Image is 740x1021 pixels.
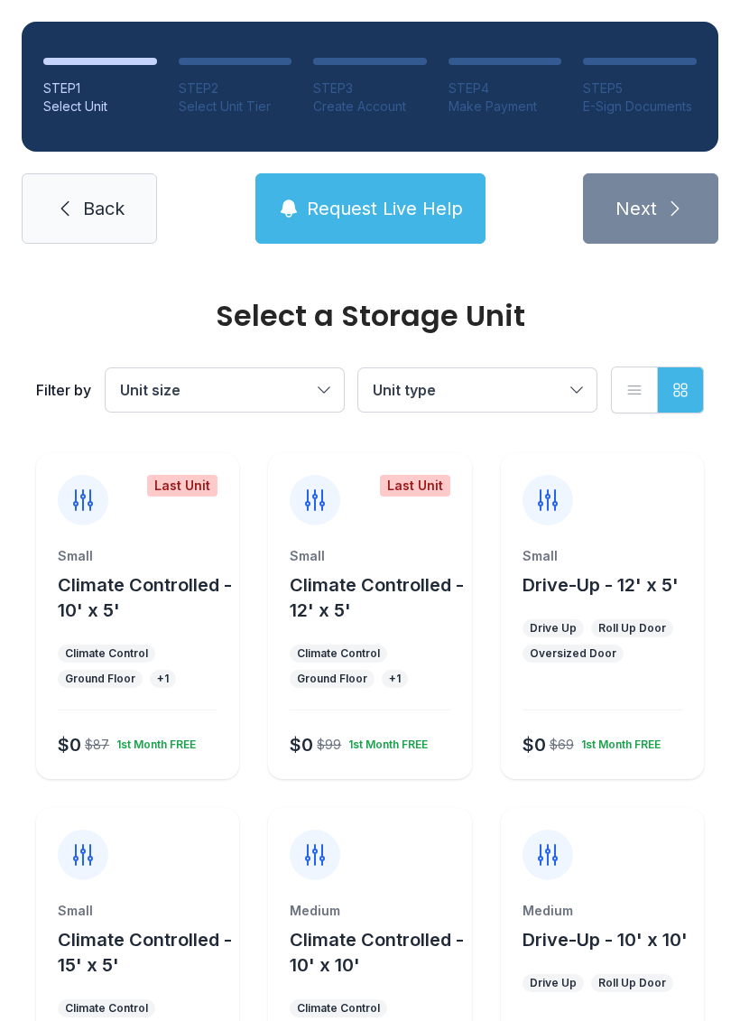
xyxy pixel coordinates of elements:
[358,368,597,412] button: Unit type
[109,730,196,752] div: 1st Month FREE
[290,572,464,623] button: Climate Controlled - 12' x 5'
[523,732,546,757] div: $0
[58,574,232,621] span: Climate Controlled - 10' x 5'
[290,927,464,978] button: Climate Controlled - 10' x 10'
[179,79,292,97] div: STEP 2
[65,1001,148,1016] div: Climate Control
[373,381,436,399] span: Unit type
[65,672,135,686] div: Ground Floor
[83,196,125,221] span: Back
[157,672,169,686] div: + 1
[523,547,682,565] div: Small
[58,547,217,565] div: Small
[58,927,232,978] button: Climate Controlled - 15' x 5'
[389,672,401,686] div: + 1
[530,976,577,990] div: Drive Up
[36,379,91,401] div: Filter by
[583,79,697,97] div: STEP 5
[290,732,313,757] div: $0
[179,97,292,116] div: Select Unit Tier
[523,927,688,952] button: Drive-Up - 10' x 10'
[58,929,232,976] span: Climate Controlled - 15' x 5'
[583,97,697,116] div: E-Sign Documents
[550,736,574,754] div: $69
[297,1001,380,1016] div: Climate Control
[313,79,427,97] div: STEP 3
[530,646,616,661] div: Oversized Door
[58,572,232,623] button: Climate Controlled - 10' x 5'
[317,736,341,754] div: $99
[523,572,679,598] button: Drive-Up - 12' x 5'
[290,929,464,976] span: Climate Controlled - 10' x 10'
[106,368,344,412] button: Unit size
[313,97,427,116] div: Create Account
[58,732,81,757] div: $0
[36,302,704,330] div: Select a Storage Unit
[290,902,449,920] div: Medium
[58,902,217,920] div: Small
[290,574,464,621] span: Climate Controlled - 12' x 5'
[598,976,666,990] div: Roll Up Door
[530,621,577,636] div: Drive Up
[307,196,463,221] span: Request Live Help
[449,97,562,116] div: Make Payment
[290,547,449,565] div: Small
[120,381,180,399] span: Unit size
[85,736,109,754] div: $87
[449,79,562,97] div: STEP 4
[43,79,157,97] div: STEP 1
[523,574,679,596] span: Drive-Up - 12' x 5'
[598,621,666,636] div: Roll Up Door
[297,672,367,686] div: Ground Floor
[523,929,688,951] span: Drive-Up - 10' x 10'
[574,730,661,752] div: 1st Month FREE
[380,475,450,497] div: Last Unit
[65,646,148,661] div: Climate Control
[43,97,157,116] div: Select Unit
[523,902,682,920] div: Medium
[341,730,428,752] div: 1st Month FREE
[147,475,217,497] div: Last Unit
[615,196,657,221] span: Next
[297,646,380,661] div: Climate Control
